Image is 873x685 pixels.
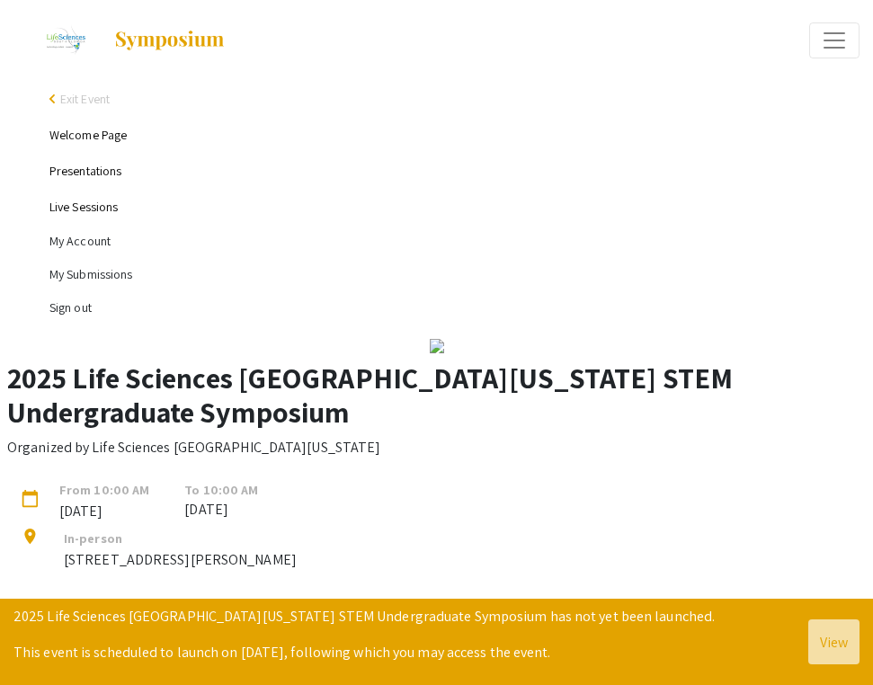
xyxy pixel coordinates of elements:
p: 2025 Life Sciences [GEOGRAPHIC_DATA][US_STATE] STEM Undergraduate Symposium has not yet been laun... [13,606,715,627]
img: 2025 Life Sciences South Florida STEM Undergraduate Symposium [35,18,95,63]
div: About [76,598,109,617]
button: Expand or Collapse Menu [809,22,860,58]
span: [DATE] [184,499,258,520]
a: Welcome Page [49,127,127,143]
a: Live Sessions [49,199,118,215]
span: To 10:00 AM [184,480,258,500]
span: [DATE] [46,501,163,521]
p: This event is scheduled to launch on [DATE], following which you may access the event. [13,642,715,663]
div: arrow_back_ios [49,93,60,104]
li: Sign out [49,291,860,325]
a: 2025 Life Sciences South Florida STEM Undergraduate Symposium [13,18,226,63]
button: View [808,619,860,664]
div: Frequently Asked Questions (FAQs) [186,598,369,617]
mat-icon: calendar_today [21,490,42,512]
img: 32153a09-f8cb-4114-bf27-cfb6bc84fc69.png [430,339,444,353]
a: Presentations [49,163,121,179]
li: My Submissions [49,258,860,291]
p: Organized by Life Sciences [GEOGRAPHIC_DATA][US_STATE] [7,437,380,458]
mat-icon: location_on [21,528,42,549]
p: [STREET_ADDRESS][PERSON_NAME] [64,549,297,571]
li: My Account [49,225,860,258]
img: Symposium by ForagerOne [113,30,226,51]
span: In-person [64,529,122,547]
iframe: Chat [13,604,76,672]
span: From 10:00 AM [46,480,163,501]
span: Exit Event [60,91,110,107]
